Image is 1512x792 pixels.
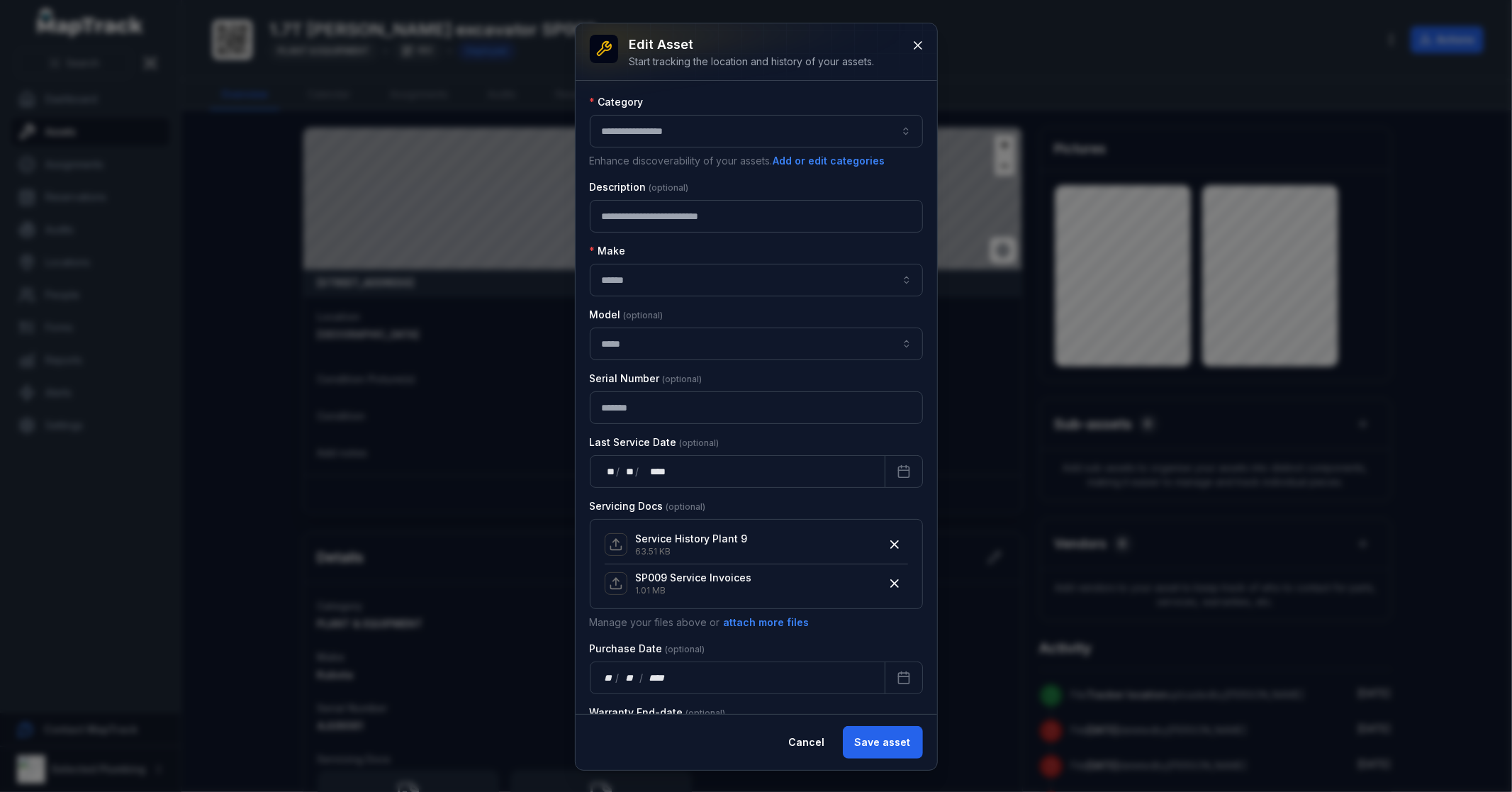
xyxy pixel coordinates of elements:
[590,264,923,296] input: asset-edit:cf[09246113-4bcc-4687-b44f-db17154807e5]-label
[773,153,886,169] button: Add or edit categories
[636,571,752,585] p: SP009 Service Invoices
[843,726,923,759] button: Save asset
[639,671,644,685] div: /
[640,464,667,479] div: year,
[636,546,748,557] p: 63.51 KB
[590,615,923,630] p: Manage your files above or
[590,435,719,450] label: Last Service Date
[590,153,923,169] p: Enhance discoverability of your assets.
[590,328,923,360] input: asset-edit:cf[68832b05-6ea9-43b4-abb7-d68a6a59beaf]-label
[615,671,620,685] div: /
[777,726,837,759] button: Cancel
[602,671,616,685] div: day,
[885,662,923,694] button: Calendar
[620,671,639,685] div: month,
[629,35,875,55] h3: Edit asset
[602,464,616,479] div: day,
[723,615,810,630] button: attach more files
[590,95,644,109] label: Category
[629,55,875,69] div: Start tracking the location and history of your assets.
[644,671,671,685] div: year,
[590,244,626,258] label: Make
[635,464,640,479] div: /
[636,532,748,546] p: Service History Plant 9
[616,464,621,479] div: /
[636,585,752,596] p: 1.01 MB
[590,705,726,720] label: Warranty End-date
[590,308,663,322] label: Model
[590,499,706,513] label: Servicing Docs
[590,642,705,656] label: Purchase Date
[590,372,702,386] label: Serial Number
[885,455,923,488] button: Calendar
[590,180,689,194] label: Description
[621,464,635,479] div: month,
